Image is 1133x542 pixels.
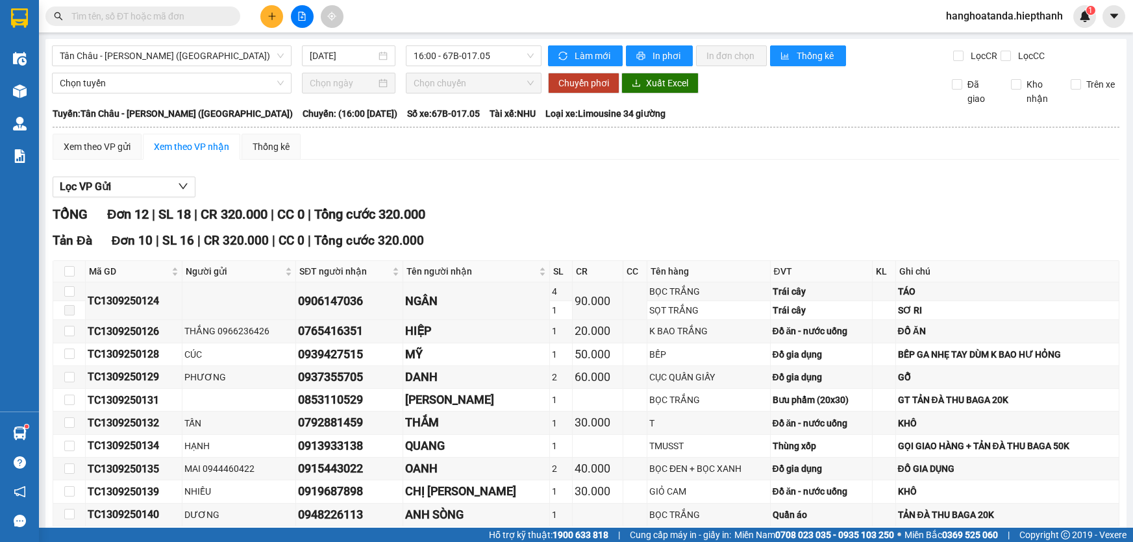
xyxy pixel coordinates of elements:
[1088,6,1093,15] span: 1
[178,181,188,191] span: down
[405,368,547,386] div: DANH
[86,412,182,434] td: TC1309250132
[297,12,306,21] span: file-add
[298,482,401,500] div: 0919687898
[1021,77,1060,106] span: Kho nhận
[88,392,180,408] div: TC1309250131
[89,264,169,278] span: Mã GD
[71,9,225,23] input: Tìm tên, số ĐT hoặc mã đơn
[898,393,1117,407] div: GT TẢN ĐÀ THU BAGA 20K
[1079,10,1091,22] img: icon-new-feature
[550,261,572,282] th: SL
[734,528,894,542] span: Miền Nam
[780,51,791,62] span: bar-chart
[573,261,624,282] th: CR
[575,49,612,63] span: Làm mới
[898,484,1117,499] div: KHÔ
[898,370,1117,384] div: GỖ
[414,46,534,66] span: 16:00 - 67B-017.05
[626,45,693,66] button: printerIn phơi
[649,284,767,299] div: BỌC TRẮNG
[406,264,536,278] span: Tên người nhận
[632,79,641,89] span: download
[405,292,547,310] div: NGÂN
[184,370,293,384] div: PHƯƠNG
[552,484,569,499] div: 1
[403,343,550,366] td: MỸ
[13,426,27,440] img: warehouse-icon
[184,508,293,522] div: DƯƠNG
[649,416,767,430] div: T
[303,106,397,121] span: Chuyến: (16:00 [DATE])
[936,8,1073,24] span: hanghoatanda.hiepthanh
[553,530,608,540] strong: 1900 633 818
[649,439,767,453] div: TMUSST
[296,389,403,412] td: 0853110529
[308,206,311,222] span: |
[298,292,401,310] div: 0906147036
[184,439,293,453] div: HẠNH
[403,458,550,480] td: OANH
[88,323,180,339] div: TC1309250126
[552,439,569,453] div: 1
[86,435,182,458] td: TC1309250134
[86,504,182,526] td: TC1309250140
[773,393,871,407] div: Bưu phẩm (20x30)
[575,413,621,432] div: 30.000
[552,303,569,317] div: 1
[296,480,403,503] td: 0919687898
[873,261,896,282] th: KL
[904,528,998,542] span: Miền Bắc
[88,437,180,454] div: TC1309250134
[405,460,547,478] div: OANH
[107,206,149,222] span: Đơn 12
[618,528,620,542] span: |
[696,45,767,66] button: In đơn chọn
[1102,5,1125,28] button: caret-down
[298,460,401,478] div: 0915443022
[204,233,269,248] span: CR 320.000
[405,345,547,363] div: MỸ
[53,206,88,222] span: TỔNG
[201,206,268,222] span: CR 320.000
[403,366,550,389] td: DANH
[296,320,403,343] td: 0765416351
[405,322,547,340] div: HIỆP
[88,346,180,362] div: TC1309250128
[489,528,608,542] span: Hỗ trợ kỹ thuật:
[156,233,159,248] span: |
[327,12,336,21] span: aim
[403,504,550,526] td: ANH SÒNG
[575,292,621,310] div: 90.000
[162,233,194,248] span: SL 16
[403,282,550,320] td: NGÂN
[405,482,547,500] div: CHỊ [PERSON_NAME]
[88,461,180,477] div: TC1309250135
[898,347,1117,362] div: BẾP GA NHẸ TAY DÙM K BAO HƯ HỎNG
[53,108,293,119] b: Tuyến: Tân Châu - [PERSON_NAME] ([GEOGRAPHIC_DATA])
[552,347,569,362] div: 1
[403,412,550,434] td: THẮM
[310,76,376,90] input: Chọn ngày
[770,45,846,66] button: bar-chartThống kê
[403,480,550,503] td: CHỊ HUYỀN
[773,484,871,499] div: Đồ ăn - nước uống
[773,439,871,453] div: Thùng xốp
[197,233,201,248] span: |
[773,347,871,362] div: Đồ gia dụng
[646,76,688,90] span: Xuất Excel
[86,389,182,412] td: TC1309250131
[773,324,871,338] div: Đồ ăn - nước uống
[260,5,283,28] button: plus
[575,482,621,500] div: 30.000
[60,179,111,195] span: Lọc VP Gửi
[88,484,180,500] div: TC1309250139
[86,480,182,503] td: TC1309250139
[403,320,550,343] td: HIỆP
[291,5,314,28] button: file-add
[54,12,63,21] span: search
[194,206,197,222] span: |
[552,416,569,430] div: 1
[184,347,293,362] div: CÚC
[575,460,621,478] div: 40.000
